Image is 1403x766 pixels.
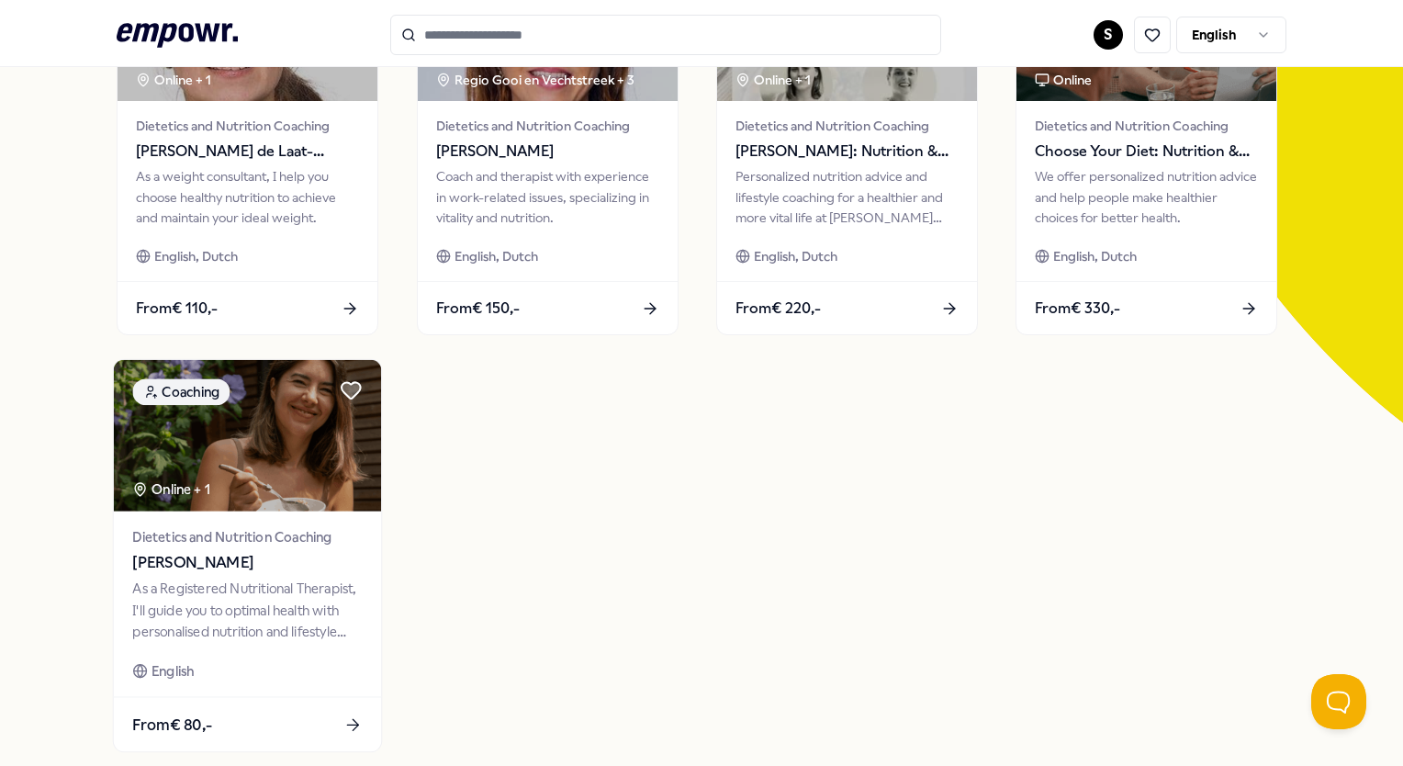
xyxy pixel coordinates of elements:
[136,70,211,90] div: Online + 1
[133,713,213,737] span: From € 80,-
[1035,70,1092,90] div: Online
[1053,246,1137,266] span: English, Dutch
[113,359,383,753] a: package imageCoachingOnline + 1Dietetics and Nutrition Coaching[PERSON_NAME]As a Registered Nutri...
[136,297,218,321] span: From € 110,-
[133,579,363,642] div: As a Registered Nutritional Therapist, I'll guide you to optimal health with personalised nutriti...
[1035,140,1258,163] span: Choose Your Diet: Nutrition & Dietetics
[1035,297,1120,321] span: From € 330,-
[436,140,659,163] span: [PERSON_NAME]
[154,246,238,266] span: English, Dutch
[735,140,959,163] span: [PERSON_NAME]: Nutrition & Dietetics
[1035,116,1258,136] span: Dietetics and Nutrition Coaching
[1094,20,1123,50] button: S
[136,166,359,228] div: As a weight consultant, I help you choose healthy nutrition to achieve and maintain your ideal we...
[735,166,959,228] div: Personalized nutrition advice and lifestyle coaching for a healthier and more vital life at [PERS...
[136,140,359,163] span: [PERSON_NAME] de Laat-[PERSON_NAME]
[735,297,821,321] span: From € 220,-
[455,246,538,266] span: English, Dutch
[735,116,959,136] span: Dietetics and Nutrition Coaching
[152,661,194,682] span: English
[114,360,381,512] img: package image
[136,116,359,136] span: Dietetics and Nutrition Coaching
[735,70,811,90] div: Online + 1
[436,297,520,321] span: From € 150,-
[1311,674,1366,729] iframe: Help Scout Beacon - Open
[1035,166,1258,228] div: We offer personalized nutrition advice and help people make healthier choices for better health.
[436,70,634,90] div: Regio Gooi en Vechtstreek + 3
[436,116,659,136] span: Dietetics and Nutrition Coaching
[754,246,837,266] span: English, Dutch
[133,551,363,575] span: [PERSON_NAME]
[133,526,363,547] span: Dietetics and Nutrition Coaching
[133,379,230,406] div: Coaching
[390,15,941,55] input: Search for products, categories or subcategories
[436,166,659,228] div: Coach and therapist with experience in work-related issues, specializing in vitality and nutrition.
[133,479,210,501] div: Online + 1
